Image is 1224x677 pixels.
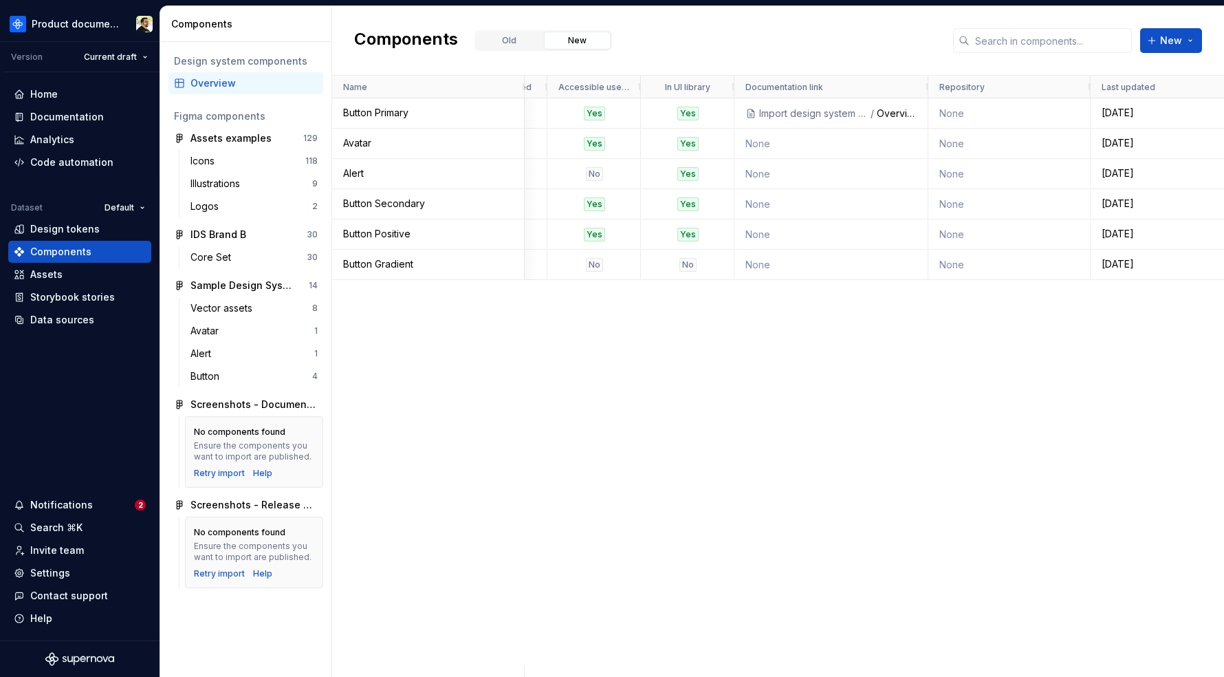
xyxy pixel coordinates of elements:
[194,427,285,438] div: No components found
[185,297,323,319] a: Vector assets8
[190,279,293,292] div: Sample Design System
[190,177,245,191] div: Illustrations
[190,154,220,168] div: Icons
[194,568,245,579] button: Retry import
[30,110,104,124] div: Documentation
[190,324,224,338] div: Avatar
[584,228,605,241] div: Yes
[745,190,917,218] div: None
[194,541,314,563] div: Ensure the components you want to import are published.
[30,155,113,169] div: Code automation
[939,82,985,92] span: Repository
[303,133,318,144] div: 129
[84,52,137,63] span: Current draft
[677,107,699,120] div: Yes
[194,440,314,462] div: Ensure the components you want to import are published.
[939,220,1080,248] div: None
[869,107,877,120] div: /
[190,369,225,383] div: Button
[185,150,323,172] a: Icons118
[309,280,318,291] div: 14
[312,178,318,189] div: 9
[939,190,1080,218] div: None
[135,499,146,511] span: 2
[3,9,157,39] button: Product documentationHonza Toman
[8,106,151,128] a: Documentation
[307,252,318,263] div: 30
[343,99,408,126] p: Button Primary
[190,301,258,315] div: Vector assets
[11,52,43,63] div: Version
[8,218,151,240] a: Design tokens
[190,347,217,361] div: Alert
[30,521,83,535] div: Search ⌘K
[343,160,364,186] p: Alert
[312,201,318,212] div: 2
[665,82,710,92] span: In UI library
[30,544,84,557] div: Invite team
[30,313,94,327] div: Data sources
[584,107,605,120] div: Yes
[586,258,603,272] div: No
[745,160,917,188] div: None
[8,608,151,630] button: Help
[185,365,323,387] a: Button4
[168,224,323,246] a: IDS Brand B30
[558,82,630,92] span: Accessible use of color
[8,241,151,263] a: Components
[171,17,326,31] div: Components
[30,612,52,625] div: Help
[8,309,151,331] a: Data sources
[11,202,43,213] div: Dataset
[194,527,285,538] div: No components found
[190,200,224,213] div: Logos
[168,394,323,416] a: Screenshots - Documentation Editor
[253,468,272,479] a: Help
[745,129,917,158] div: None
[30,133,74,147] div: Analytics
[314,325,318,336] div: 1
[343,220,411,247] p: Button Positive
[253,568,272,579] a: Help
[745,250,917,279] div: None
[30,498,93,512] div: Notifications
[8,83,151,105] a: Home
[939,160,1080,188] div: None
[8,562,151,584] a: Settings
[30,589,108,603] div: Contact support
[168,127,323,149] a: Assets examples129
[679,258,697,272] div: No
[970,28,1132,53] input: Search in components...
[343,129,371,156] p: Avatar
[343,250,413,277] p: Button Gradient
[939,129,1080,158] div: None
[8,585,151,607] button: Contact support
[677,167,699,181] div: Yes
[8,494,151,516] button: Notifications2
[584,197,605,211] div: Yes
[78,47,154,67] button: Current draft
[584,137,605,151] div: Yes
[544,32,611,50] button: New
[185,320,323,342] a: Avatar1
[45,652,114,666] a: Supernova Logo
[745,220,917,248] div: None
[8,151,151,173] a: Code automation
[677,228,699,241] div: Yes
[185,246,323,268] a: Core Set30
[8,539,151,561] a: Invite team
[136,16,153,32] img: Honza Toman
[8,264,151,286] a: Assets
[677,137,699,151] div: Yes
[185,173,323,195] a: Illustrations9
[190,76,318,90] div: Overview
[98,198,151,217] button: Default
[105,202,134,213] span: Default
[185,195,323,217] a: Logos2
[10,16,26,32] img: 87691e09-aac2-46b6-b153-b9fe4eb63333.png
[30,222,100,236] div: Design tokens
[877,107,917,120] div: Overview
